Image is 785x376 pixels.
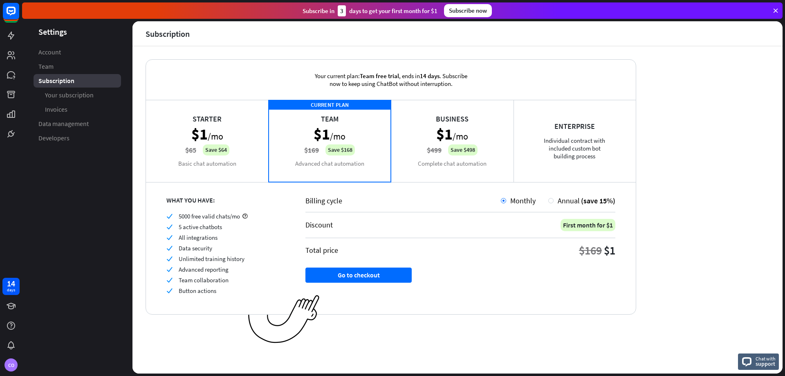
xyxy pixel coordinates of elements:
i: check [166,277,173,283]
i: check [166,256,173,262]
span: 5 active chatbots [179,223,222,231]
a: Team [34,60,121,73]
div: Subscription [146,29,190,38]
span: (save 15%) [581,196,615,205]
a: Your subscription [34,88,121,102]
span: Your subscription [45,91,94,99]
div: Subscribe in days to get your first month for $1 [303,5,437,16]
span: Developers [38,134,70,142]
span: 14 days [420,72,440,80]
span: Team collaboration [179,276,229,284]
span: Subscription [38,77,74,85]
span: Team [38,62,54,71]
span: Data security [179,244,212,252]
div: Subscribe now [444,4,492,17]
span: Team free trial [360,72,399,80]
div: Billing cycle [305,196,501,205]
img: ec979a0a656117aaf919.png [248,295,320,344]
span: Chat with [756,355,776,362]
a: Developers [34,131,121,145]
div: Your current plan: , ends in . Subscribe now to keep using ChatBot without interruption. [303,60,479,100]
a: 14 days [2,278,20,295]
div: $1 [604,243,615,258]
i: check [166,266,173,272]
span: Annual [558,196,580,205]
span: Data management [38,119,89,128]
i: check [166,234,173,241]
span: Account [38,48,61,56]
i: check [166,245,173,251]
div: First month for $1 [561,219,615,231]
i: check [166,224,173,230]
i: check [166,213,173,219]
div: CO [4,358,18,371]
div: Discount [305,220,333,230]
span: Button actions [179,287,216,295]
span: Advanced reporting [179,266,229,273]
i: check [166,288,173,294]
span: support [756,360,776,367]
div: Total price [305,245,338,255]
div: days [7,287,15,293]
a: Data management [34,117,121,131]
div: $169 [579,243,602,258]
span: 5000 free valid chats/mo [179,212,240,220]
button: Go to checkout [305,268,412,283]
span: Invoices [45,105,67,114]
div: 14 [7,280,15,287]
div: WHAT YOU HAVE: [166,196,285,204]
span: All integrations [179,234,218,241]
button: Open LiveChat chat widget [7,3,31,28]
span: Monthly [510,196,536,205]
span: Unlimited training history [179,255,244,263]
a: Account [34,45,121,59]
a: Invoices [34,103,121,116]
header: Settings [22,26,132,37]
div: 3 [338,5,346,16]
